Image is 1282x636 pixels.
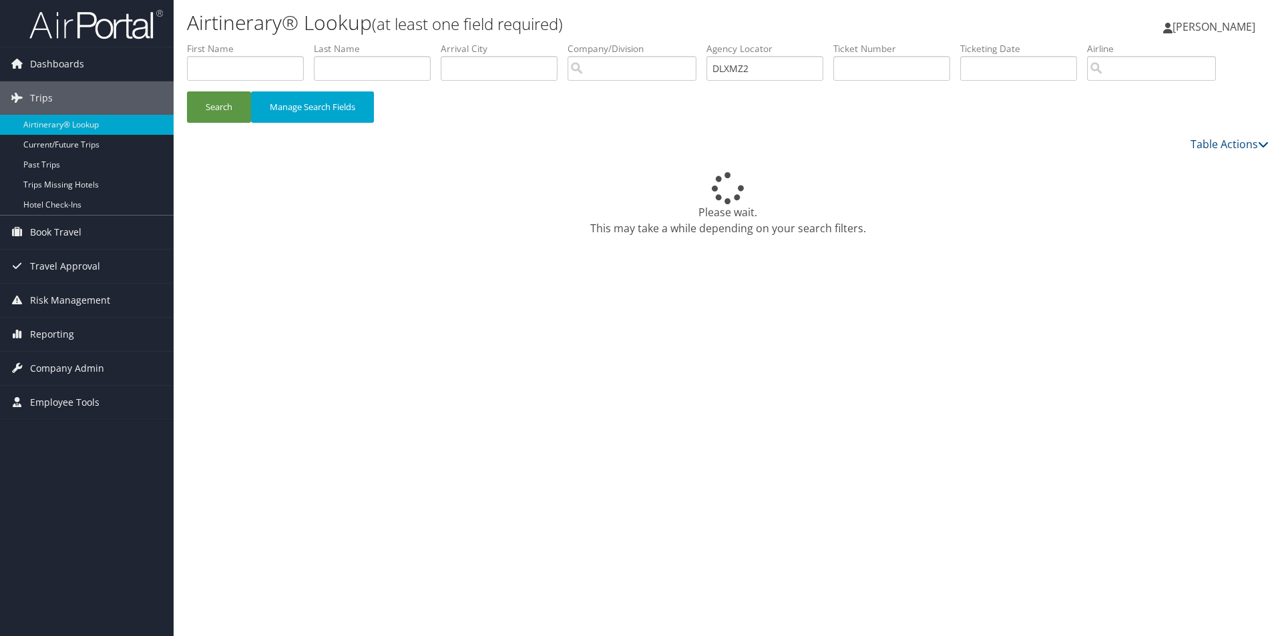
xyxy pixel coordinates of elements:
label: Company/Division [568,42,706,55]
span: Risk Management [30,284,110,317]
span: Trips [30,81,53,115]
label: Agency Locator [706,42,833,55]
span: Employee Tools [30,386,99,419]
span: Company Admin [30,352,104,385]
span: [PERSON_NAME] [1172,19,1255,34]
small: (at least one field required) [372,13,563,35]
a: [PERSON_NAME] [1163,7,1269,47]
label: Ticket Number [833,42,960,55]
span: Book Travel [30,216,81,249]
label: First Name [187,42,314,55]
label: Arrival City [441,42,568,55]
button: Search [187,91,251,123]
div: Please wait. This may take a while depending on your search filters. [187,172,1269,236]
a: Table Actions [1191,137,1269,151]
button: Manage Search Fields [251,91,374,123]
span: Reporting [30,318,74,351]
label: Last Name [314,42,441,55]
label: Airline [1087,42,1226,55]
h1: Airtinerary® Lookup [187,9,908,37]
label: Ticketing Date [960,42,1087,55]
img: airportal-logo.png [29,9,163,40]
span: Dashboards [30,47,84,81]
span: Travel Approval [30,250,100,283]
